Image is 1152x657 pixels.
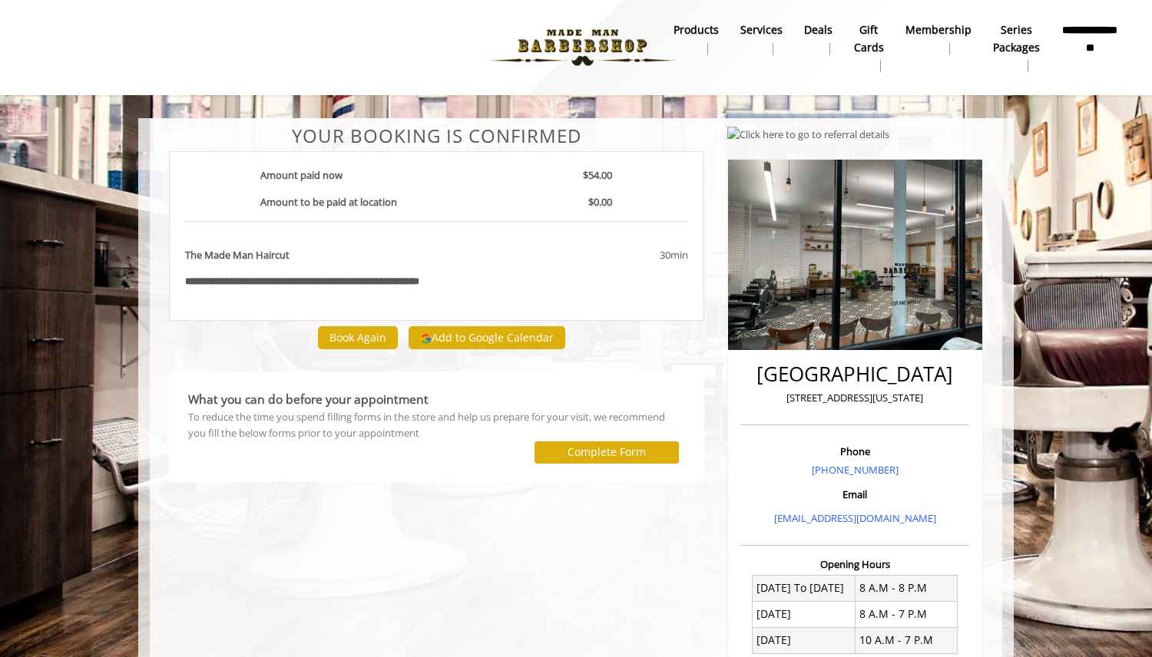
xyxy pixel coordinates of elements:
[753,627,856,653] td: [DATE]
[905,21,972,38] b: Membership
[583,168,612,182] b: $54.00
[793,19,843,59] a: DealsDeals
[260,195,397,209] b: Amount to be paid at location
[588,195,612,209] b: $0.00
[260,168,343,182] b: Amount paid now
[774,511,936,525] a: [EMAIL_ADDRESS][DOMAIN_NAME]
[409,326,565,349] button: Add to Google Calendar
[744,363,965,385] h2: [GEOGRAPHIC_DATA]
[568,446,646,458] label: Complete Form
[744,390,965,406] p: [STREET_ADDRESS][US_STATE]
[188,409,685,441] div: To reduce the time you spend filling forms in the store and help us prepare for your visit, we re...
[740,559,969,570] h3: Opening Hours
[982,19,1051,76] a: Series packagesSeries packages
[535,247,687,263] div: 30min
[730,19,793,59] a: ServicesServices
[812,463,899,477] a: [PHONE_NUMBER]
[854,21,884,56] b: gift cards
[753,575,856,601] td: [DATE] To [DATE]
[855,627,958,653] td: 10 A.M - 7 P.M
[843,19,895,76] a: Gift cardsgift cards
[855,575,958,601] td: 8 A.M - 8 P.M
[663,19,730,59] a: Productsproducts
[188,391,429,408] b: What you can do before your appointment
[169,126,704,146] center: Your Booking is confirmed
[674,21,719,38] b: products
[744,446,965,457] h3: Phone
[318,326,398,348] button: Book Again
[535,441,679,464] button: Complete Form
[727,127,889,143] img: Click here to go to referral details
[185,247,290,263] b: The Made Man Haircut
[855,601,958,627] td: 8 A.M - 7 P.M
[753,601,856,627] td: [DATE]
[804,21,833,38] b: Deals
[744,489,965,500] h3: Email
[477,5,688,90] img: Made Man Barbershop logo
[993,21,1040,56] b: Series packages
[740,21,783,38] b: Services
[895,19,982,59] a: MembershipMembership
